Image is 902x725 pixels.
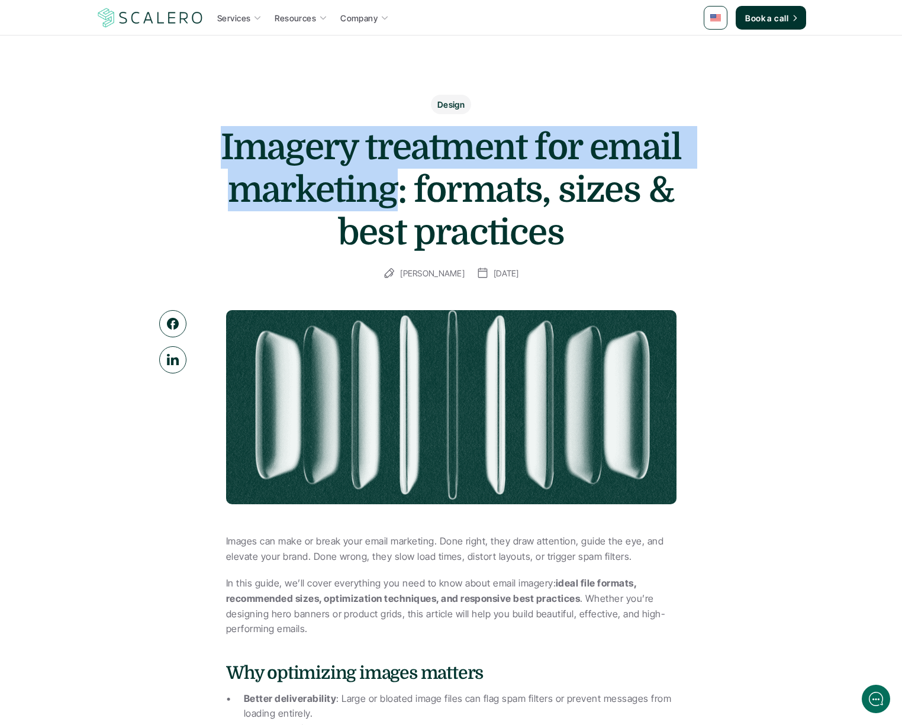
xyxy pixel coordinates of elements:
span: New conversation [76,164,142,173]
p: [DATE] [494,266,519,281]
h1: Imagery treatment for email marketing: formats, sizes & best practices [214,126,688,254]
strong: Better deliverability [244,692,336,704]
p: Images can make or break your email marketing. Done right, they draw attention, guide the eye, an... [226,534,676,564]
iframe: gist-messenger-bubble-iframe [862,685,890,713]
img: Scalero company logo [96,7,205,29]
p: Services [217,12,250,24]
p: Book a call [745,12,788,24]
a: Scalero company logo [96,7,205,28]
span: We run on Gist [99,414,150,421]
p: Resources [275,12,316,24]
p: [PERSON_NAME] [400,266,465,281]
h4: Why optimizing images matters [226,660,676,685]
h1: Hi! Welcome to [GEOGRAPHIC_DATA]. [18,57,219,76]
p: Company [340,12,378,24]
p: In this guide, we’ll cover everything you need to know about email imagery: . Whether you’re desi... [226,576,676,636]
p: Design [437,98,465,111]
p: : Large or bloated image files can flag spam filters or prevent messages from loading entirely. [244,691,676,721]
h2: Let us know if we can help with lifecycle marketing. [18,79,219,136]
a: Book a call [736,6,806,30]
button: New conversation [18,157,218,181]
